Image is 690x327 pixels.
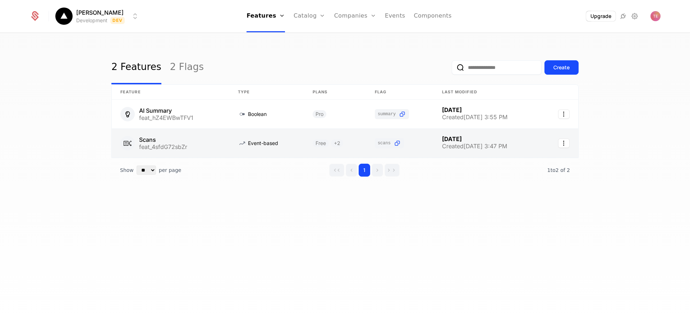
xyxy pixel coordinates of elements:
div: Page navigation [329,164,400,177]
th: Plans [304,85,366,100]
button: Go to previous page [346,164,357,177]
th: Type [229,85,304,100]
button: Go to page 1 [359,164,370,177]
img: Tapiwa Ellman [55,8,73,25]
span: per page [159,167,181,174]
span: 2 [547,167,570,173]
a: 2 Flags [170,51,204,84]
button: Open user button [650,11,661,21]
th: Flag [366,85,433,100]
a: 2 Features [111,51,161,84]
span: [PERSON_NAME] [76,8,124,17]
span: Dev [110,17,125,24]
button: Go to next page [372,164,383,177]
button: Go to first page [329,164,344,177]
button: Select environment [57,8,139,24]
div: Development [76,17,107,24]
button: Select action [558,139,570,148]
div: Create [553,64,570,71]
div: Table pagination [111,158,579,182]
a: Integrations [619,12,627,20]
th: Last Modified [433,85,541,100]
span: 1 to 2 of [547,167,567,173]
button: Select action [558,109,570,119]
a: Settings [630,12,639,20]
button: Go to last page [385,164,400,177]
th: Feature [112,85,229,100]
button: Upgrade [586,11,616,21]
select: Select page size [137,165,156,175]
button: Create [544,60,579,75]
span: Show [120,167,134,174]
img: Tapiwa Ellman [650,11,661,21]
